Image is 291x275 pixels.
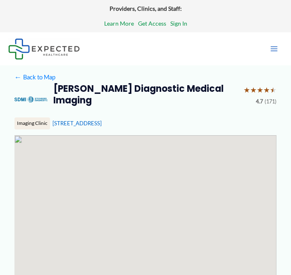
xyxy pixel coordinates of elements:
span: (171) [265,97,277,107]
img: Expected Healthcare Logo - side, dark font, small [8,38,80,60]
a: [STREET_ADDRESS] [52,120,102,127]
strong: Providers, Clinics, and Staff: [110,5,182,12]
span: ★ [250,83,257,97]
a: ←Back to Map [14,72,55,83]
a: Sign In [170,18,187,29]
div: Imaging Clinic [14,117,50,129]
span: ★ [270,83,277,97]
a: Learn More [104,18,134,29]
span: ★ [243,83,250,97]
button: Main menu toggle [265,40,283,57]
a: Get Access [138,18,166,29]
h2: [PERSON_NAME] Diagnostic Medical Imaging [53,83,238,107]
span: ★ [263,83,270,97]
span: 4.7 [256,97,263,107]
span: ← [14,74,22,81]
span: ★ [257,83,263,97]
